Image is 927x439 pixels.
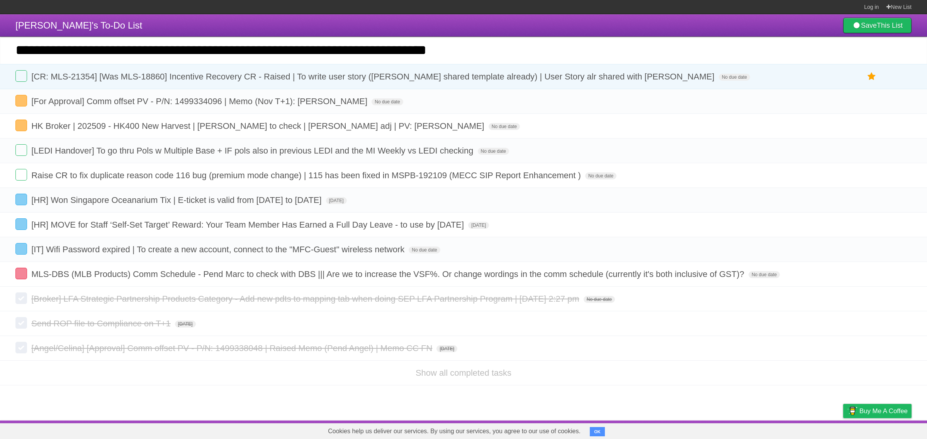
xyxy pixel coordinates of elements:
span: No due date [719,74,750,81]
label: Done [15,194,27,205]
a: Privacy [833,422,853,437]
span: Cookies help us deliver our services. By using our services, you agree to our use of cookies. [320,424,588,439]
span: [DATE] [468,222,489,229]
label: Done [15,292,27,304]
label: Done [15,218,27,230]
a: Developers [766,422,797,437]
label: Done [15,169,27,181]
label: Done [15,120,27,131]
span: No due date [584,296,615,303]
span: No due date [478,148,509,155]
span: [HR] MOVE for Staff ‘Self-Set Target’ Reward: Your Team Member Has Earned a Full Day Leave - to u... [31,220,466,230]
span: Send ROP file to Compliance on T+1 [31,319,173,328]
label: Done [15,95,27,106]
span: No due date [489,123,520,130]
span: Raise CR to fix duplicate reason code 116 bug (premium mode change) | 115 has been fixed in MSPB-... [31,171,583,180]
span: No due date [585,172,616,179]
label: Star task [864,70,879,83]
label: Done [15,268,27,279]
a: Suggest a feature [863,422,912,437]
span: No due date [372,98,403,105]
span: [HR] Won Singapore Oceanarium Tix | E-ticket is valid from [DATE] to [DATE] [31,195,324,205]
span: [IT] Wifi Password expired | To create a new account, connect to the "MFC-Guest" wireless network [31,245,406,254]
a: SaveThis List [843,18,912,33]
span: Buy me a coffee [859,404,908,418]
span: [LEDI Handover] To go thru Pols w Multiple Base + IF pols also in previous LEDI and the MI Weekly... [31,146,475,155]
b: This List [877,22,903,29]
span: [DATE] [175,321,196,328]
a: Terms [807,422,824,437]
label: Done [15,342,27,353]
label: Done [15,243,27,255]
span: MLS-DBS (MLB Products) Comm Schedule - Pend Marc to check with DBS ||| Are we to increase the VSF... [31,269,746,279]
img: Buy me a coffee [847,404,857,417]
span: No due date [749,271,780,278]
span: [DATE] [436,345,457,352]
span: [For Approval] Comm offset PV - P/N: 1499334096 | Memo (Nov T+1): [PERSON_NAME] [31,96,369,106]
label: Done [15,317,27,329]
span: [CR: MLS-21354] [Was MLS-18860] Incentive Recovery CR - Raised | To write user story ([PERSON_NAM... [31,72,716,81]
button: OK [590,427,605,436]
span: [Broker] LFA Strategic Partnership Products Category - Add new pdts to mapping tab when doing SEP... [31,294,581,304]
span: No due date [409,247,440,253]
span: [DATE] [326,197,347,204]
span: [Angel/Celina] [Approval] Comm offset PV - P/N: 1499338048 | Raised Memo (Pend Angel) | Memo CC FN [31,343,434,353]
a: Show all completed tasks [416,368,511,378]
label: Done [15,144,27,156]
a: Buy me a coffee [843,404,912,418]
span: [PERSON_NAME]'s To-Do List [15,20,142,30]
a: About [740,422,757,437]
span: HK Broker | 202509 - HK400 New Harvest | [PERSON_NAME] to check | [PERSON_NAME] adj | PV: [PERSON... [31,121,486,131]
label: Done [15,70,27,82]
